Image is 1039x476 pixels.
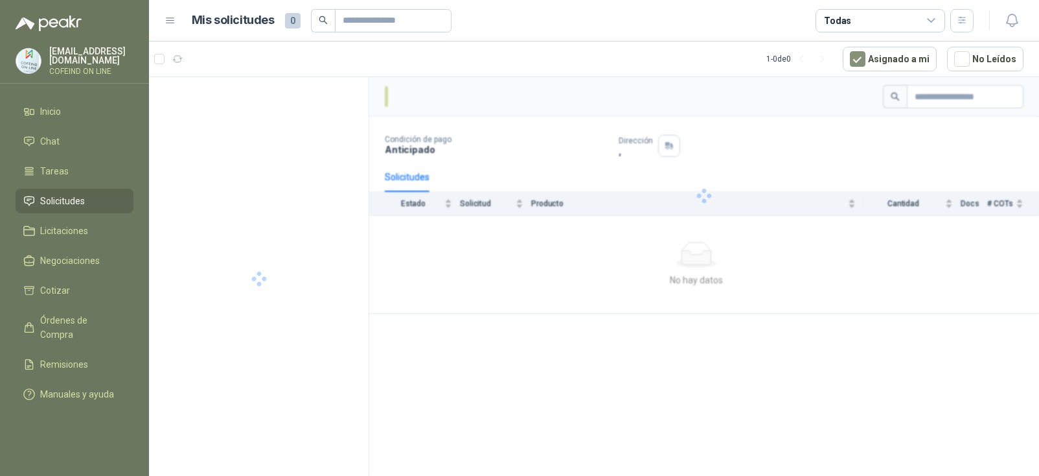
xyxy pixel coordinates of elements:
span: search [319,16,328,25]
a: Licitaciones [16,219,133,243]
span: Chat [40,134,60,149]
span: Tareas [40,164,69,178]
p: COFEIND ON LINE [49,67,133,75]
a: Manuales y ayuda [16,382,133,407]
a: Chat [16,129,133,154]
div: Todas [824,14,851,28]
span: Licitaciones [40,224,88,238]
a: Órdenes de Compra [16,308,133,347]
a: Solicitudes [16,189,133,213]
a: Negociaciones [16,248,133,273]
button: Asignado a mi [843,47,937,71]
span: 0 [285,13,301,29]
span: Solicitudes [40,194,85,208]
span: Remisiones [40,357,88,372]
span: Negociaciones [40,254,100,268]
span: Cotizar [40,283,70,298]
a: Tareas [16,159,133,184]
p: [EMAIL_ADDRESS][DOMAIN_NAME] [49,47,133,65]
span: Órdenes de Compra [40,313,121,342]
span: Inicio [40,104,61,119]
a: Remisiones [16,352,133,377]
a: Cotizar [16,278,133,303]
img: Company Logo [16,49,41,73]
h1: Mis solicitudes [192,11,275,30]
button: No Leídos [947,47,1023,71]
span: Manuales y ayuda [40,387,114,401]
div: 1 - 0 de 0 [766,49,832,69]
a: Inicio [16,99,133,124]
img: Logo peakr [16,16,82,31]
